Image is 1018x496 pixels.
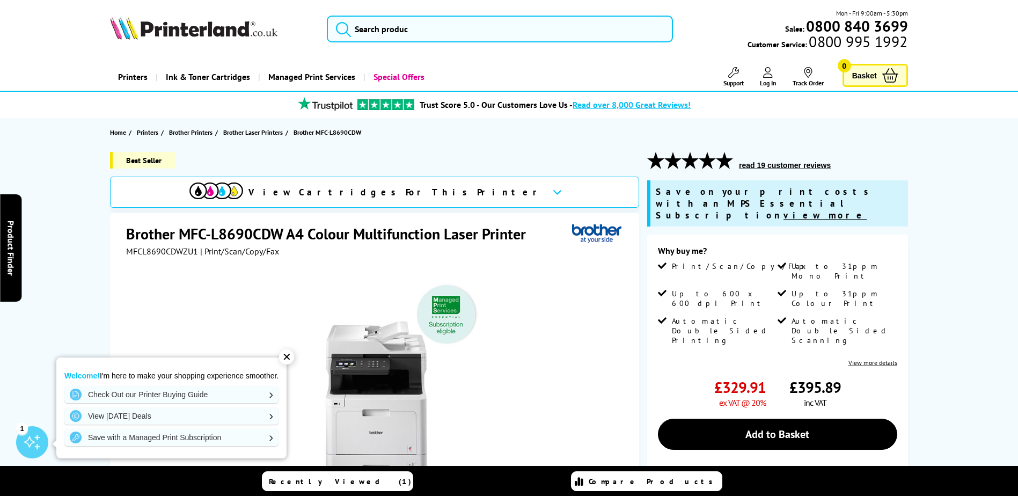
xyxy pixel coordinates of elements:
span: Up to 600 x 600 dpi Print [672,289,775,308]
span: 0800 995 1992 [807,37,907,47]
span: Best Seller [110,152,175,169]
a: Recently Viewed (1) [262,471,413,491]
a: Add to Basket [658,419,897,450]
a: Support [723,67,744,87]
a: Printers [137,127,161,138]
span: Log In [760,79,777,87]
a: Brother Laser Printers [223,127,285,138]
span: Product Finder [5,221,16,276]
button: read 19 customer reviews [736,161,834,170]
p: I'm here to make your shopping experience smoother. [64,371,279,381]
span: Read over 8,000 Great Reviews! [573,99,691,110]
span: Home [110,127,126,138]
span: £395.89 [789,377,841,397]
a: Printers [110,63,156,91]
a: Printerland Logo [110,16,313,42]
span: ex VAT @ 20% [719,397,766,408]
a: Managed Print Services [258,63,363,91]
a: Save with a Managed Print Subscription [64,429,279,446]
span: Save on your print costs with an MPS Essential Subscription [656,186,874,221]
span: Up to 31ppm Colour Print [792,289,895,308]
img: cmyk-icon.svg [189,183,243,199]
span: Automatic Double Sided Scanning [792,316,895,345]
h1: Brother MFC-L8690CDW A4 Colour Multifunction Laser Printer [126,224,537,244]
a: 0800 840 3699 [804,21,908,31]
span: Up to 31ppm Mono Print [792,261,895,281]
a: Basket 0 [843,64,908,87]
span: inc VAT [804,397,826,408]
a: Ink & Toner Cartridges [156,63,258,91]
span: View Cartridges For This Printer [248,186,544,198]
a: View more details [848,359,897,367]
a: Track Order [793,67,824,87]
div: 1 [16,422,28,434]
span: Customer Service: [748,37,907,49]
span: Brother MFC-L8690CDW [294,128,361,136]
a: View [DATE] Deals [64,407,279,425]
a: Special Offers [363,63,433,91]
a: Brother Printers [169,127,215,138]
div: ✕ [279,349,294,364]
span: Mon - Fri 9:00am - 5:30pm [836,8,908,18]
span: 0 [838,59,851,72]
a: Compare Products [571,471,722,491]
span: £329.91 [714,377,766,397]
span: Printers [137,127,158,138]
span: Recently Viewed (1) [269,477,412,486]
span: Support [723,79,744,87]
span: | Print/Scan/Copy/Fax [200,246,279,257]
a: Home [110,127,129,138]
span: Ink & Toner Cartridges [166,63,250,91]
img: Brother MFC-L8690CDW [271,278,481,488]
span: Sales: [785,24,804,34]
strong: Welcome! [64,371,100,380]
span: MFCL8690CDWZU1 [126,246,198,257]
b: 0800 840 3699 [806,16,908,36]
img: trustpilot rating [293,97,357,111]
a: Log In [760,67,777,87]
span: Automatic Double Sided Printing [672,316,775,345]
div: Why buy me? [658,245,897,261]
img: Brother [572,224,621,244]
span: Basket [852,68,877,83]
input: Search produc [327,16,673,42]
span: Brother Laser Printers [223,127,283,138]
a: Trust Score 5.0 - Our Customers Love Us -Read over 8,000 Great Reviews! [420,99,691,110]
img: trustpilot rating [357,99,414,110]
img: Printerland Logo [110,16,277,40]
span: Brother Printers [169,127,213,138]
u: view more [783,209,867,221]
span: Compare Products [589,477,719,486]
a: Check Out our Printer Buying Guide [64,386,279,403]
span: Print/Scan/Copy/Fax [672,261,810,271]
